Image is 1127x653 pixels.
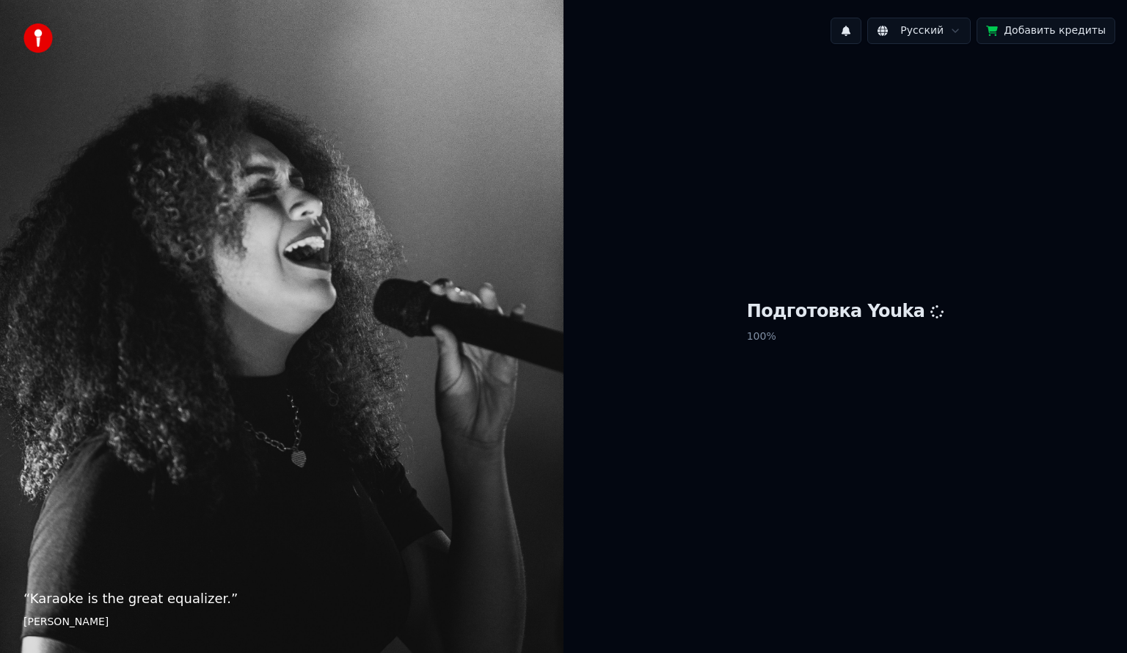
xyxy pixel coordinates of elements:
h1: Подготовка Youka [747,300,944,324]
p: 100 % [747,324,944,350]
img: youka [23,23,53,53]
button: Добавить кредиты [977,18,1115,44]
p: “ Karaoke is the great equalizer. ” [23,588,540,609]
footer: [PERSON_NAME] [23,615,540,630]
